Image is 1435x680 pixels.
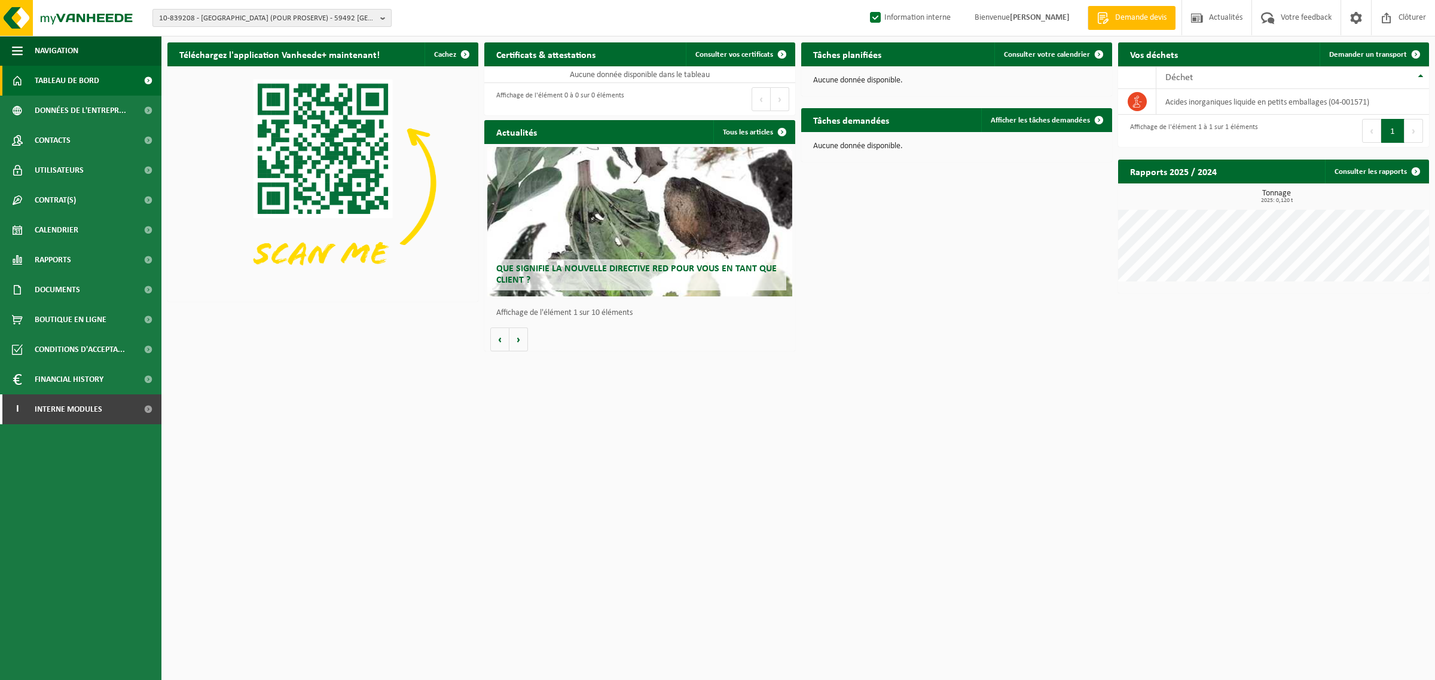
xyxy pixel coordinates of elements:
[695,51,773,59] span: Consulter vos certificats
[434,51,456,59] span: Cachez
[496,264,777,285] span: Que signifie la nouvelle directive RED pour vous en tant que client ?
[167,42,392,66] h2: Téléchargez l'application Vanheede+ maintenant!
[1088,6,1176,30] a: Demande devis
[1112,12,1170,24] span: Demande devis
[35,66,99,96] span: Tableau de bord
[35,155,84,185] span: Utilisateurs
[1010,13,1070,22] strong: [PERSON_NAME]
[1124,189,1429,204] h3: Tonnage
[868,9,951,27] label: Information interne
[1320,42,1428,66] a: Demander un transport
[496,309,789,317] p: Affichage de l'élément 1 sur 10 éléments
[484,42,607,66] h2: Certificats & attestations
[487,147,792,296] a: Que signifie la nouvelle directive RED pour vous en tant que client ?
[490,86,624,112] div: Affichage de l'élément 0 à 0 sur 0 éléments
[35,275,80,305] span: Documents
[35,364,103,394] span: Financial History
[35,305,106,335] span: Boutique en ligne
[1124,118,1258,144] div: Affichage de l'élément 1 à 1 sur 1 éléments
[991,117,1090,124] span: Afficher les tâches demandées
[686,42,794,66] a: Consulter vos certificats
[813,142,1100,151] p: Aucune donnée disponible.
[771,87,789,111] button: Next
[1156,89,1429,115] td: acides inorganiques liquide en petits emballages (04-001571)
[159,10,375,27] span: 10-839208 - [GEOGRAPHIC_DATA] (POUR PROSERVE) - 59492 [GEOGRAPHIC_DATA], ROUTE D'[GEOGRAPHIC_DATA...
[801,42,893,66] h2: Tâches planifiées
[35,185,76,215] span: Contrat(s)
[813,76,1100,85] p: Aucune donnée disponible.
[1118,160,1229,183] h2: Rapports 2025 / 2024
[981,108,1111,132] a: Afficher les tâches demandées
[1325,160,1428,183] a: Consulter les rapports
[35,36,78,66] span: Navigation
[509,327,528,351] button: Volgende
[484,120,549,143] h2: Actualités
[167,66,478,299] img: Download de VHEPlus App
[1381,119,1405,143] button: 1
[713,120,794,144] a: Tous les articles
[35,335,125,364] span: Conditions d'accepta...
[752,87,771,111] button: Previous
[484,66,795,83] td: Aucune donnée disponible dans le tableau
[490,327,509,351] button: Vorige
[1004,51,1090,59] span: Consulter votre calendrier
[801,108,901,131] h2: Tâches demandées
[35,96,126,125] span: Données de l'entrepr...
[35,215,78,245] span: Calendrier
[425,42,477,66] button: Cachez
[1124,198,1429,204] span: 2025: 0,120 t
[994,42,1111,66] a: Consulter votre calendrier
[12,394,23,424] span: I
[1329,51,1407,59] span: Demander un transport
[35,245,71,275] span: Rapports
[35,394,102,424] span: Interne modules
[1165,73,1193,82] span: Déchet
[152,9,392,27] button: 10-839208 - [GEOGRAPHIC_DATA] (POUR PROSERVE) - 59492 [GEOGRAPHIC_DATA], ROUTE D'[GEOGRAPHIC_DATA...
[1405,119,1423,143] button: Next
[1362,119,1381,143] button: Previous
[1118,42,1190,66] h2: Vos déchets
[35,125,71,155] span: Contacts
